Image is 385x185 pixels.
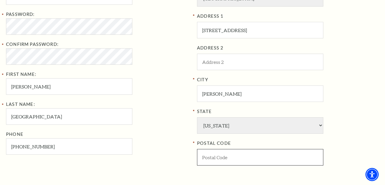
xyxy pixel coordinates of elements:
[197,13,379,20] label: ADDRESS 1
[197,108,379,115] label: State
[197,22,323,38] input: Address 1
[197,149,323,166] input: Postal Code
[197,54,323,70] input: Address 2
[6,42,59,47] label: Confirm Password:
[6,72,36,77] label: First Name:
[6,12,35,17] label: Password:
[365,168,379,181] div: Accessibility Menu
[197,85,323,102] input: City
[197,76,379,84] label: City
[197,140,379,147] label: POSTAL CODE
[6,132,23,137] label: Phone
[6,102,35,107] label: Last Name:
[197,44,379,52] label: ADDRESS 2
